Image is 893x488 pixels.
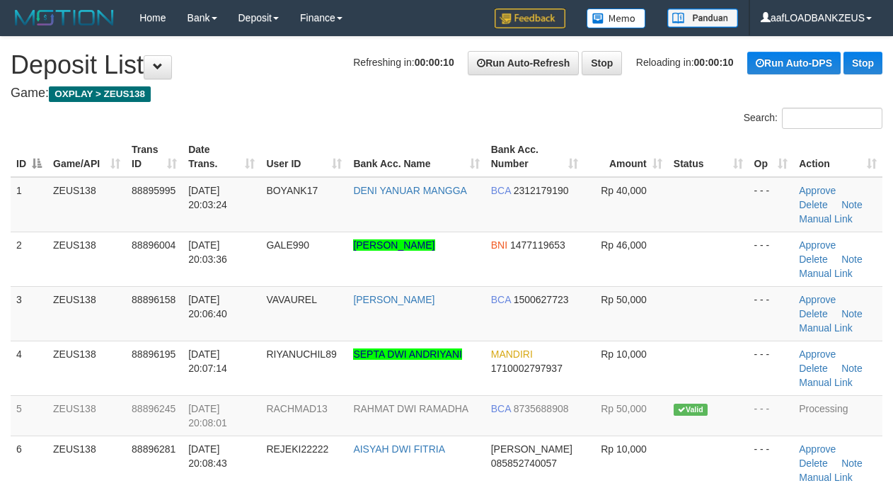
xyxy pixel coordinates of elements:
a: Run Auto-Refresh [468,51,579,75]
a: Approve [799,239,836,251]
span: Refreshing in: [353,57,454,68]
span: REJEKI22222 [266,443,328,455]
strong: 00:00:10 [415,57,454,68]
a: Approve [799,443,836,455]
a: Manual Link [799,472,853,483]
span: BCA [491,403,511,414]
span: BNI [491,239,507,251]
td: ZEUS138 [47,286,126,341]
span: OXPLAY > ZEUS138 [49,86,151,102]
a: [PERSON_NAME] [353,294,434,305]
a: RAHMAT DWI RAMADHA [353,403,468,414]
span: 88896004 [132,239,175,251]
span: Copy 085852740057 to clipboard [491,458,557,469]
span: [DATE] 20:03:36 [188,239,227,265]
span: GALE990 [266,239,309,251]
td: - - - [749,232,794,286]
a: Approve [799,185,836,196]
th: ID: activate to sort column descending [11,137,47,177]
span: [PERSON_NAME] [491,443,572,455]
th: Op: activate to sort column ascending [749,137,794,177]
span: Copy 8735688908 to clipboard [514,403,569,414]
a: Delete [799,199,827,210]
span: RACHMAD13 [266,403,327,414]
img: panduan.png [667,8,738,28]
span: [DATE] 20:06:40 [188,294,227,319]
td: - - - [749,395,794,436]
span: Rp 10,000 [601,443,647,455]
a: Run Auto-DPS [747,52,841,74]
img: MOTION_logo.png [11,7,118,28]
td: ZEUS138 [47,395,126,436]
span: Rp 46,000 [601,239,647,251]
th: Game/API: activate to sort column ascending [47,137,126,177]
th: Action: activate to sort column ascending [793,137,882,177]
span: [DATE] 20:07:14 [188,348,227,374]
span: RIYANUCHIL89 [266,348,336,360]
span: BCA [491,294,511,305]
th: Amount: activate to sort column ascending [584,137,668,177]
td: 5 [11,395,47,436]
td: - - - [749,286,794,341]
a: DENI YANUAR MANGGA [353,185,467,196]
a: Note [841,199,863,210]
a: Note [841,363,863,374]
span: BCA [491,185,511,196]
a: Manual Link [799,268,853,279]
th: Status: activate to sort column ascending [668,137,749,177]
span: MANDIRI [491,348,533,360]
a: Stop [843,52,882,74]
input: Search: [782,108,882,129]
a: Note [841,254,863,265]
span: Rp 40,000 [601,185,647,196]
a: Approve [799,294,836,305]
td: 3 [11,286,47,341]
strong: 00:00:10 [694,57,734,68]
h4: Game: [11,86,882,101]
span: Copy 1710002797937 to clipboard [491,363,563,374]
label: Search: [744,108,882,129]
span: Reloading in: [636,57,734,68]
a: Delete [799,458,827,469]
img: Button%20Memo.svg [587,8,646,28]
span: Rp 10,000 [601,348,647,360]
td: 2 [11,232,47,286]
span: [DATE] 20:03:24 [188,185,227,210]
span: Valid transaction [674,404,708,416]
a: Manual Link [799,213,853,225]
span: 88896195 [132,348,175,360]
h1: Deposit List [11,51,882,79]
td: 1 [11,177,47,232]
span: Copy 2312179190 to clipboard [514,185,569,196]
td: ZEUS138 [47,232,126,286]
a: [PERSON_NAME] [353,239,434,251]
th: Bank Acc. Name: activate to sort column ascending [347,137,485,177]
a: AISYAH DWI FITRIA [353,443,445,455]
span: 88895995 [132,185,175,196]
td: - - - [749,341,794,395]
td: - - - [749,177,794,232]
a: Stop [582,51,622,75]
span: [DATE] 20:08:01 [188,403,227,429]
span: 88896158 [132,294,175,305]
span: [DATE] 20:08:43 [188,443,227,469]
th: Bank Acc. Number: activate to sort column ascending [485,137,584,177]
td: Processing [793,395,882,436]
span: Rp 50,000 [601,403,647,414]
span: Copy 1477119653 to clipboard [510,239,565,251]
td: ZEUS138 [47,341,126,395]
img: Feedback.jpg [495,8,565,28]
a: Manual Link [799,377,853,388]
a: SEPTA DWI ANDRIYANI [353,348,462,360]
td: 4 [11,341,47,395]
span: 88896281 [132,443,175,455]
th: Date Trans.: activate to sort column ascending [183,137,260,177]
th: Trans ID: activate to sort column ascending [126,137,183,177]
a: Delete [799,363,827,374]
span: VAVAUREL [266,294,317,305]
td: ZEUS138 [47,177,126,232]
a: Manual Link [799,322,853,334]
a: Delete [799,308,827,319]
span: Rp 50,000 [601,294,647,305]
a: Note [841,458,863,469]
